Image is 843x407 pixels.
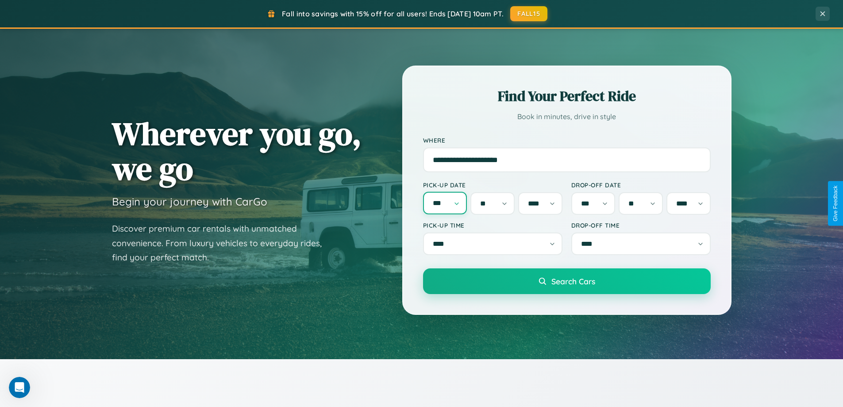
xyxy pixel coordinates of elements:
[112,195,267,208] h3: Begin your journey with CarGo
[571,181,711,189] label: Drop-off Date
[510,6,547,21] button: FALL15
[571,221,711,229] label: Drop-off Time
[423,86,711,106] h2: Find Your Perfect Ride
[112,116,362,186] h1: Wherever you go, we go
[423,221,562,229] label: Pick-up Time
[282,9,504,18] span: Fall into savings with 15% off for all users! Ends [DATE] 10am PT.
[423,110,711,123] p: Book in minutes, drive in style
[551,276,595,286] span: Search Cars
[423,136,711,144] label: Where
[423,268,711,294] button: Search Cars
[9,377,30,398] iframe: Intercom live chat
[423,181,562,189] label: Pick-up Date
[112,221,333,265] p: Discover premium car rentals with unmatched convenience. From luxury vehicles to everyday rides, ...
[832,186,839,221] div: Give Feedback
